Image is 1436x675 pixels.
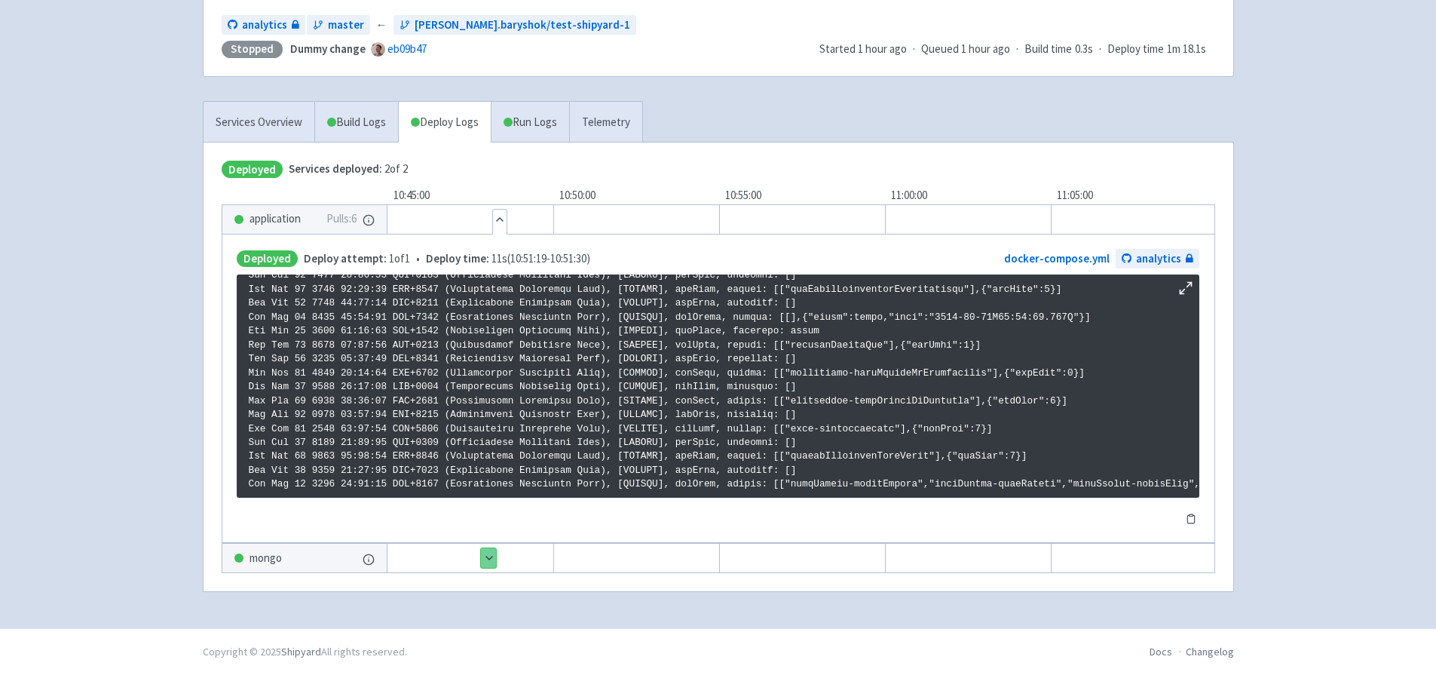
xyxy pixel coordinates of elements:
span: analytics [242,17,287,34]
a: Deploy Logs [398,102,491,143]
div: Stopped [222,41,283,58]
a: Shipyard [281,645,321,658]
span: Queued [921,41,1010,56]
span: Pulls: 6 [326,210,357,228]
div: 10:55:00 [719,187,885,204]
a: docker-compose.yml [1004,251,1110,265]
span: [PERSON_NAME].baryshok/test-shipyard-1 [415,17,630,34]
a: Changelog [1186,645,1234,658]
span: Build time [1024,41,1072,58]
a: analytics [1116,249,1199,269]
div: 10:50:00 [553,187,719,204]
span: Deploy time: [426,251,489,265]
span: analytics [1136,250,1181,268]
span: • [304,250,590,268]
span: 0.3s [1075,41,1093,58]
time: 1 hour ago [961,41,1010,56]
a: Docs [1150,645,1172,658]
span: 1m 18.1s [1167,41,1206,58]
div: · · · [819,41,1215,58]
a: Build Logs [315,102,398,143]
div: 11:05:00 [1051,187,1217,204]
a: [PERSON_NAME].baryshok/test-shipyard-1 [393,15,636,35]
div: 11:00:00 [885,187,1051,204]
span: 11s ( 10:51:19 - 10:51:30 ) [426,250,590,268]
a: master [307,15,370,35]
a: Services Overview [204,102,314,143]
span: Deployed [237,250,298,268]
span: application [250,210,301,228]
span: Deploy attempt: [304,251,387,265]
a: Telemetry [569,102,642,143]
span: Started [819,41,907,56]
div: Copyright © 2025 All rights reserved. [203,644,407,660]
span: 1 of 1 [304,250,410,268]
span: Deployed [222,161,283,178]
span: 2 of 2 [289,161,408,178]
span: mongo [250,550,282,567]
span: Services deployed: [289,161,382,176]
a: analytics [222,15,305,35]
time: 1 hour ago [858,41,907,56]
span: master [328,17,364,34]
span: Deploy time [1107,41,1164,58]
strong: Dummy change [290,41,366,56]
a: eb09b47 [387,41,427,56]
a: Run Logs [491,102,569,143]
span: ← [376,17,387,34]
div: 10:45:00 [387,187,553,204]
button: Maximize log window [1178,281,1193,296]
